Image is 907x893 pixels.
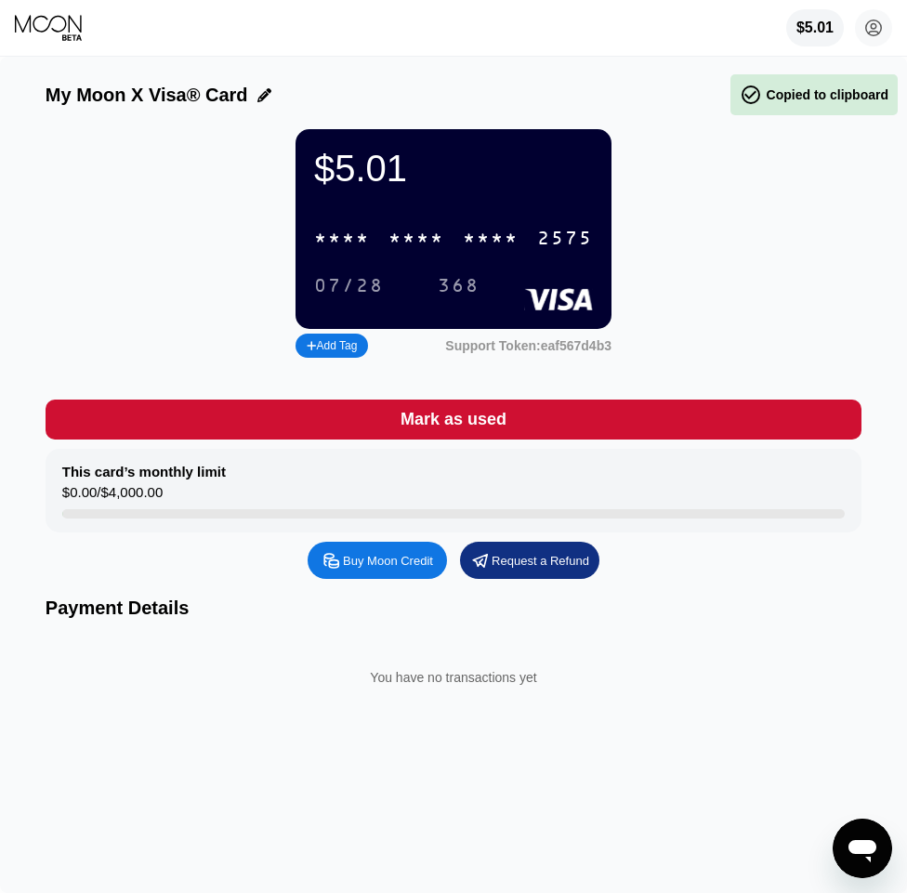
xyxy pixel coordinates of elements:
[786,9,844,46] div: $5.01
[296,334,368,358] div: Add Tag
[46,598,861,619] div: Payment Details
[796,20,834,36] div: $5.01
[740,84,888,106] div: Copied to clipboard
[343,553,433,569] div: Buy Moon Credit
[62,464,226,479] div: This card’s monthly limit
[401,409,506,430] div: Mark as used
[300,270,398,301] div: 07/28
[438,276,480,297] div: 368
[537,229,593,250] div: 2575
[445,338,611,353] div: Support Token: eaf567d4b3
[62,484,163,509] div: $0.00 / $4,000.00
[424,270,493,301] div: 368
[46,400,861,440] div: Mark as used
[308,542,447,579] div: Buy Moon Credit
[740,84,762,106] span: 
[460,542,599,579] div: Request a Refund
[833,819,892,878] iframe: Кнопка запуска окна обмена сообщениями
[60,651,847,703] div: You have no transactions yet
[314,148,593,190] div: $5.01
[314,276,384,297] div: 07/28
[46,85,248,106] div: My Moon X Visa® Card
[492,553,589,569] div: Request a Refund
[307,339,357,352] div: Add Tag
[445,338,611,353] div: Support Token:eaf567d4b3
